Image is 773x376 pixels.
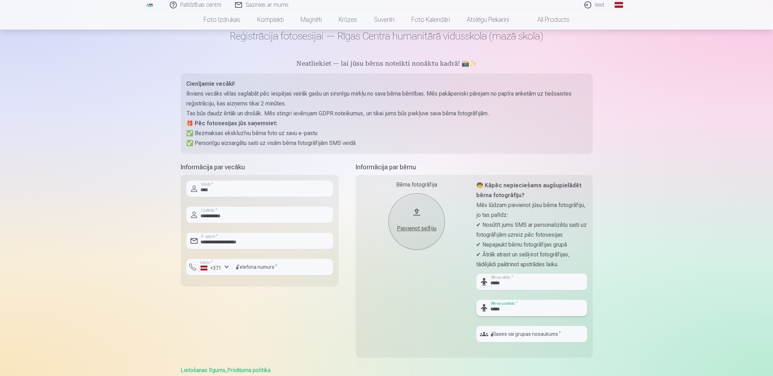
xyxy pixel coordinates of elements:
[395,224,438,233] div: Pievienot selfiju
[186,89,587,109] p: Ikviens vecāks vēlas saglabāt pēc iespējas vairāk gaišu un sirsnīgu mirkļu no sava bērna bērnības...
[186,120,277,127] strong: 🎁 Pēc fotosesijas jūs saņemsiet:
[146,3,154,7] img: /fa1
[181,162,339,172] h5: Informācija par vecāku
[330,10,366,30] a: Krūzes
[388,193,445,250] button: Pievienot selfiju
[292,10,330,30] a: Magnēti
[476,240,587,250] p: ✔ Nepajaukt bērnu fotogrāfijas grupā
[476,182,581,199] strong: 🧒 Kāpēc nepieciešams augšupielādēt bērna fotogrāfiju?
[458,10,518,30] a: Atslēgu piekariņi
[476,200,587,220] p: Mēs lūdzam pievienot jūsu bērna fotogrāfiju, jo tas palīdz:
[186,259,232,275] button: Valsts*+371
[249,10,292,30] a: Komplekti
[186,128,587,138] p: ✅ Bezmaksas ekskluzīvu bērna foto uz savu e-pastu
[403,10,458,30] a: Foto kalendāri
[186,138,587,148] p: ✅ Personīgu aizsargātu saiti uz visām bērna fotogrāfijām SMS veidā
[181,59,593,69] h5: Neatliekiet — lai jūsu bērns noteikti nonāktu kadrā! 📸✨
[186,109,587,119] p: Tas būs daudz ērtāk un drošāk. Mēs stingri ievērojam GDPR noteikumus, un tikai jums būs piekļuve ...
[476,220,587,240] p: ✔ Nosūtīt jums SMS ar personalizētu saiti uz fotogrāfijām uzreiz pēc fotosesijas
[366,10,403,30] a: Suvenīri
[518,10,578,30] a: All products
[198,260,215,265] label: Valsts
[356,162,593,172] h5: Informācija par bērnu
[181,367,225,374] a: Lietošanas līgums
[181,30,593,42] h1: Reģistrācija fotosesijai — Rīgas Centra humanitārā vidusskola (mazā skola)
[200,265,222,272] div: +371
[186,80,235,87] strong: Cienījamie vecāki!
[227,367,271,374] a: Privātuma politika
[195,10,249,30] a: Foto izdrukas
[361,181,472,189] div: Bērna fotogrāfija
[476,250,587,269] p: ✔ Ātrāk atrast un sašķirot fotogrāfijas, tādējādi paātrinot apstrādes laiku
